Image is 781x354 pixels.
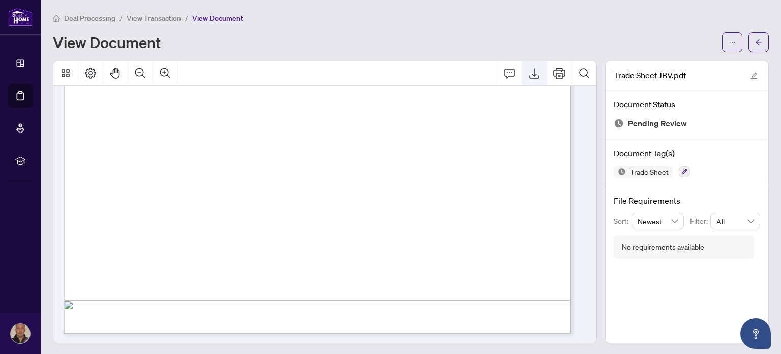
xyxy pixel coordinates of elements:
[614,69,686,81] span: Trade Sheet JBV.pdf
[626,168,673,175] span: Trade Sheet
[750,72,758,79] span: edit
[740,318,771,349] button: Open asap
[690,215,710,227] p: Filter:
[614,166,626,178] img: Status Icon
[64,14,115,23] span: Deal Processing
[716,213,754,229] span: All
[614,215,632,227] p: Sort:
[8,8,33,26] img: logo
[622,241,704,253] div: No requirements available
[11,324,30,343] img: Profile Icon
[638,213,678,229] span: Newest
[614,98,760,111] h4: Document Status
[185,12,188,24] li: /
[614,118,624,128] img: Document Status
[628,117,687,130] span: Pending Review
[119,12,123,24] li: /
[127,14,181,23] span: View Transaction
[729,39,736,46] span: ellipsis
[192,14,243,23] span: View Document
[53,15,60,22] span: home
[614,195,760,207] h4: File Requirements
[53,34,161,50] h1: View Document
[755,39,762,46] span: arrow-left
[614,147,760,159] h4: Document Tag(s)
